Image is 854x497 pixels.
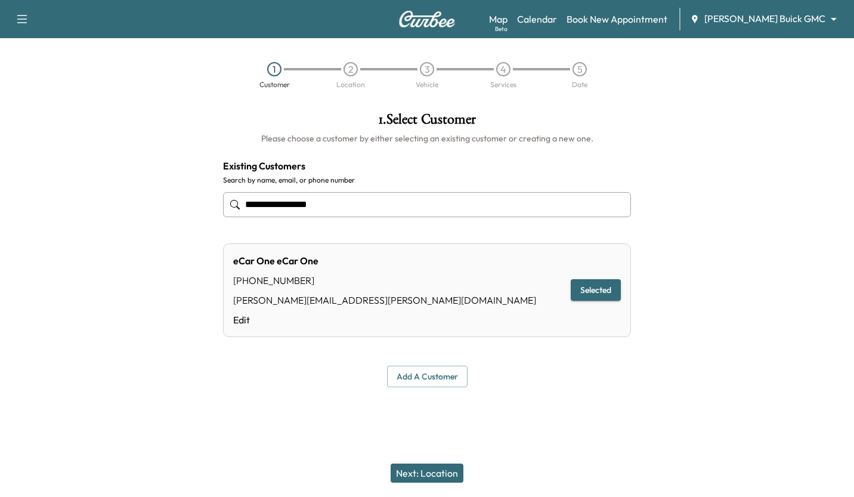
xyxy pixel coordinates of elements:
[490,81,516,88] div: Services
[336,81,365,88] div: Location
[704,12,825,26] span: [PERSON_NAME] Buick GMC
[571,279,621,301] button: Selected
[223,112,631,132] h1: 1 . Select Customer
[495,24,508,33] div: Beta
[391,464,463,483] button: Next: Location
[572,81,587,88] div: Date
[567,12,667,26] a: Book New Appointment
[387,366,468,388] button: Add a customer
[233,293,536,307] div: [PERSON_NAME][EMAIL_ADDRESS][PERSON_NAME][DOMAIN_NAME]
[517,12,557,26] a: Calendar
[489,12,508,26] a: MapBeta
[573,62,587,76] div: 5
[223,159,631,173] h4: Existing Customers
[496,62,510,76] div: 4
[416,81,438,88] div: Vehicle
[223,132,631,144] h6: Please choose a customer by either selecting an existing customer or creating a new one.
[233,254,536,268] div: eCar One eCar One
[344,62,358,76] div: 2
[223,175,631,185] label: Search by name, email, or phone number
[233,273,536,288] div: [PHONE_NUMBER]
[398,11,456,27] img: Curbee Logo
[267,62,281,76] div: 1
[259,81,290,88] div: Customer
[233,313,536,327] a: Edit
[420,62,434,76] div: 3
